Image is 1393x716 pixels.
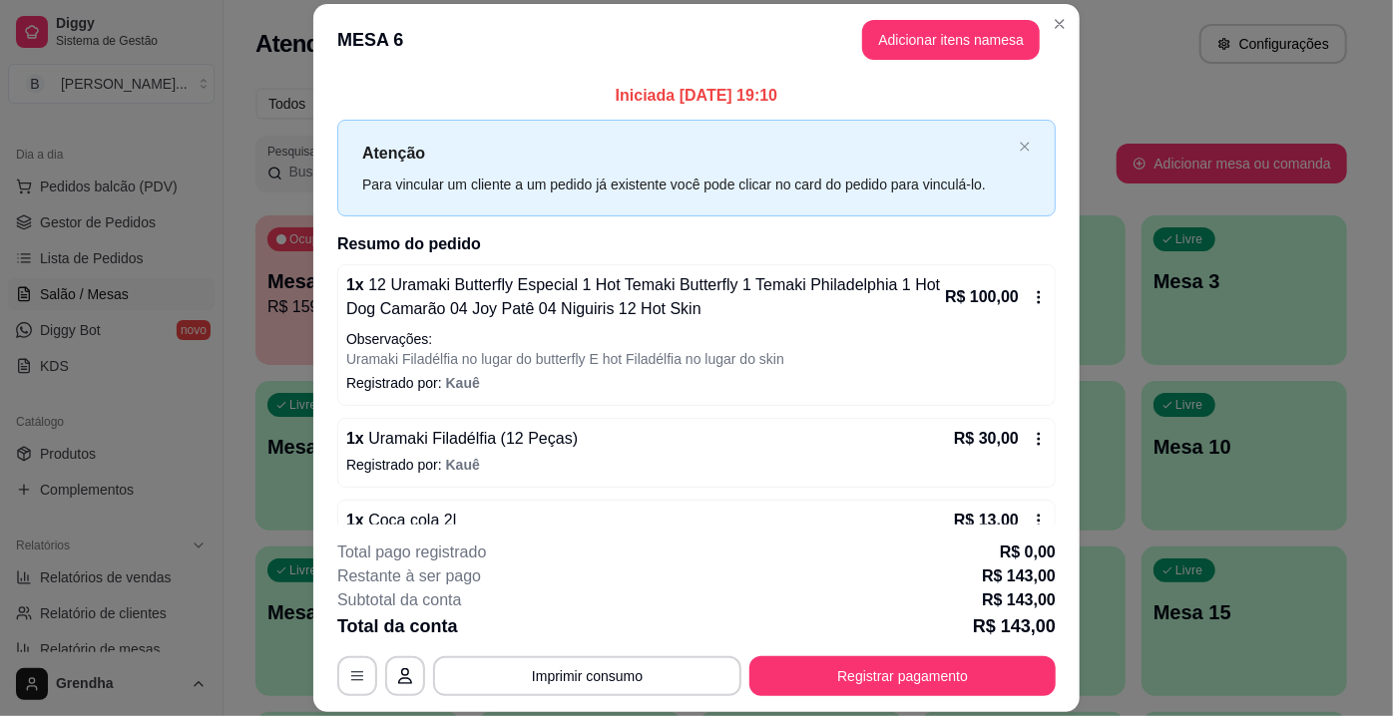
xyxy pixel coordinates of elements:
p: Uramaki Filadélfia no lugar do butterfly E hot Filadélfia no lugar do skin [346,349,1047,369]
p: R$ 143,00 [973,612,1056,640]
p: R$ 13,00 [954,509,1019,533]
button: Imprimir consumo [433,656,741,696]
div: Para vincular um cliente a um pedido já existente você pode clicar no card do pedido para vinculá... [362,174,1011,195]
button: close [1019,141,1031,154]
span: Coca cola 2l [364,512,457,529]
button: Adicionar itens namesa [862,20,1040,60]
span: 12 Uramaki Butterfly Especial 1 Hot Temaki Butterfly 1 Temaki Philadelphia 1 Hot Dog Camarão 04 J... [346,276,940,317]
p: R$ 143,00 [982,588,1056,612]
span: Kauê [446,375,480,391]
p: 1 x [346,273,941,321]
p: R$ 143,00 [982,564,1056,588]
p: R$ 100,00 [945,285,1019,309]
span: Kauê [446,457,480,473]
p: Total pago registrado [337,540,486,564]
span: Uramaki Filadélfia (12 Peças) [364,430,578,447]
p: Registrado por: [346,373,1047,393]
p: 1 x [346,427,578,451]
p: Iniciada [DATE] 19:10 [337,84,1056,108]
p: Observações: [346,329,1047,349]
p: R$ 0,00 [1000,540,1056,564]
h2: Resumo do pedido [337,232,1056,256]
span: close [1019,141,1031,153]
p: Total da conta [337,612,458,640]
p: Atenção [362,141,1011,166]
p: Restante à ser pago [337,564,481,588]
p: Subtotal da conta [337,588,462,612]
p: 1 x [346,509,456,533]
p: Registrado por: [346,455,1047,475]
button: Close [1044,8,1076,40]
header: MESA 6 [313,4,1080,76]
button: Registrar pagamento [749,656,1056,696]
p: R$ 30,00 [954,427,1019,451]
